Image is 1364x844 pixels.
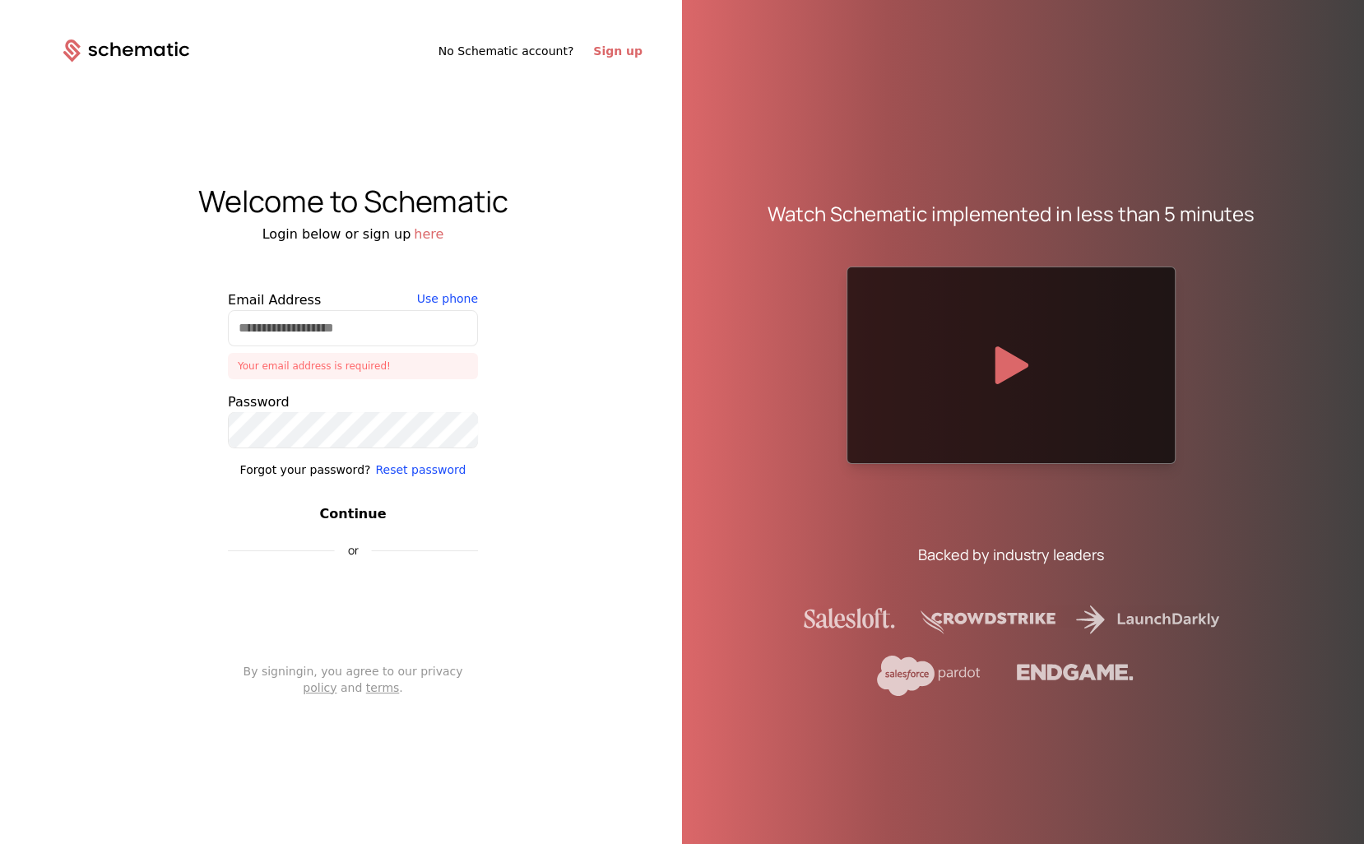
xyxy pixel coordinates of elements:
[228,663,478,696] div: By signing in , you agree to our privacy and .
[285,625,443,641] span: Continue with Github
[240,461,371,478] div: Forgot your password?
[918,543,1104,566] div: Backed by industry leaders
[24,185,682,218] div: Welcome to Schematic
[375,461,466,478] button: Reset password
[768,201,1255,227] div: Watch Schematic implemented in less than 5 minutes
[414,225,443,244] button: here
[24,225,682,244] div: Login below or sign up
[228,571,478,604] button: Continue with Google
[228,290,478,310] label: Email Address
[593,43,643,59] button: Sign up
[285,577,444,597] span: Continue with Google
[228,353,478,379] div: Your email address is required!
[228,392,478,412] label: Password
[417,290,478,307] button: Use phone
[438,43,574,59] span: No Schematic account?
[335,545,372,556] span: or
[228,504,478,524] button: Continue
[366,681,400,694] a: terms
[228,617,478,650] button: Continue with Github
[303,681,336,694] a: policy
